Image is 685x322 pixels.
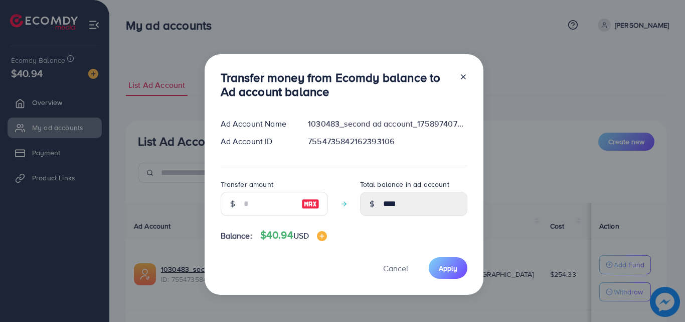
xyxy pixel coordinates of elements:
button: Apply [429,257,467,279]
div: Ad Account Name [213,118,300,130]
button: Cancel [371,257,421,279]
h3: Transfer money from Ecomdy balance to Ad account balance [221,70,451,99]
h4: $40.94 [260,229,327,242]
span: USD [293,230,309,241]
div: Ad Account ID [213,136,300,147]
div: 1030483_second ad account_1758974072967 [300,118,475,130]
span: Cancel [383,263,408,274]
div: 7554735842162393106 [300,136,475,147]
span: Balance: [221,230,252,242]
label: Total balance in ad account [360,179,449,189]
img: image [301,198,319,210]
img: image [317,231,327,241]
span: Apply [439,263,457,273]
label: Transfer amount [221,179,273,189]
